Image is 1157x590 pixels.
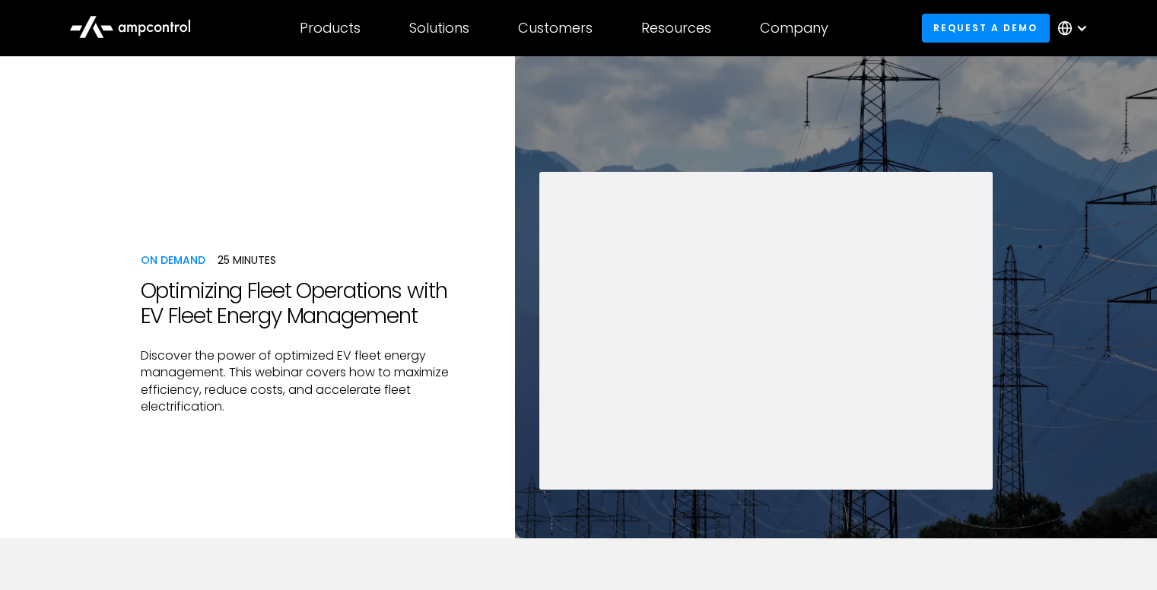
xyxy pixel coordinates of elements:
div: Products [300,20,361,36]
div: Resources [641,20,711,36]
iframe: Form 0 [551,196,980,465]
div: 25 Minutes [218,252,276,268]
p: Discover the power of optimized EV fleet energy management. This webinar covers how to maximize e... [141,347,491,416]
div: Customers [518,20,593,36]
div: Company [760,20,828,36]
div: Solutions [409,20,469,36]
div: ON DemanD [141,252,205,268]
a: Request a demo [922,14,1050,42]
h1: Optimizing Fleet Operations with EV Fleet Energy Management [141,278,491,329]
